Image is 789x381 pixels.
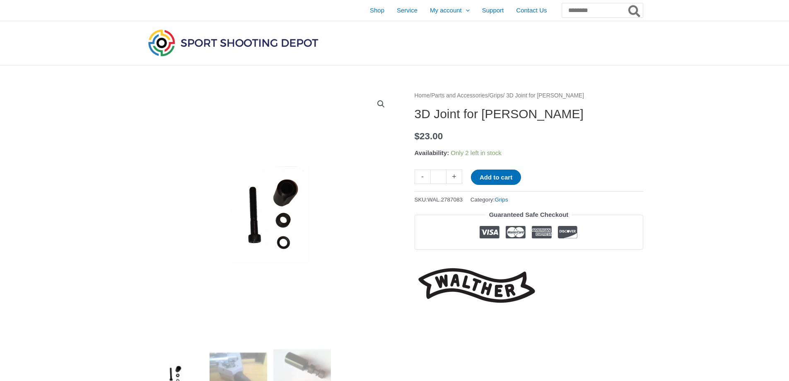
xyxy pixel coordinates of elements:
[486,209,572,221] legend: Guaranteed Safe Checkout
[415,170,430,184] a: -
[427,197,463,203] span: WAL.2787083
[430,170,446,184] input: Product quantity
[146,27,320,58] img: Sport Shooting Depot
[471,170,521,185] button: Add to cart
[627,3,643,17] button: Search
[415,107,643,121] h1: 3D Joint for [PERSON_NAME]
[451,149,502,156] span: Only 2 left in stock
[415,131,443,141] bdi: 23.00
[415,131,420,141] span: $
[374,97,388,112] a: View full-screen image gallery
[495,197,508,203] a: Grips
[415,262,539,309] a: Walther
[471,194,508,205] span: Category:
[146,90,395,339] img: 3D Joint
[415,90,643,101] nav: Breadcrumb
[415,149,449,156] span: Availability:
[431,92,488,99] a: Parts and Accessories
[490,92,503,99] a: Grips
[446,170,462,184] a: +
[415,92,430,99] a: Home
[415,194,463,205] span: SKU:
